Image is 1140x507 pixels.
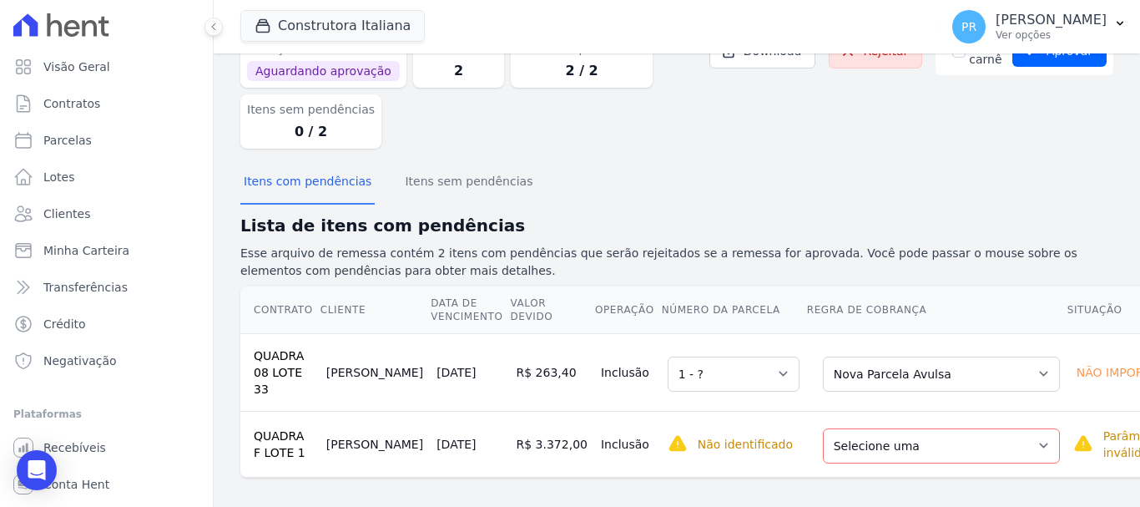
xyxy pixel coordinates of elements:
[401,161,536,205] button: Itens sem pendências
[247,101,375,119] dt: Itens sem pendências
[939,3,1140,50] button: PR [PERSON_NAME] Ver opções
[661,286,806,334] th: Número da Parcela
[430,411,509,477] td: [DATE]
[240,245,1113,280] p: Esse arquivo de remessa contém 2 itens com pendências que serão rejeitados se a remessa for aprov...
[43,169,75,185] span: Lotes
[996,28,1107,42] p: Ver opções
[698,436,793,453] p: Não identificado
[7,87,206,120] a: Contratos
[43,132,92,149] span: Parcelas
[510,333,594,411] td: R$ 263,40
[594,286,661,334] th: Operação
[961,21,976,33] span: PR
[43,242,129,259] span: Minha Carteira
[254,429,305,459] a: QUADRA F LOTE 1
[420,61,498,81] dd: 2
[240,213,1113,238] h2: Lista de itens com pendências
[17,450,57,490] div: Open Intercom Messenger
[240,10,425,42] button: Construtora Italiana
[320,411,430,477] td: [PERSON_NAME]
[240,286,320,334] th: Contrato
[7,50,206,84] a: Visão Geral
[594,333,661,411] td: Inclusão
[43,316,86,332] span: Crédito
[43,352,117,369] span: Negativação
[7,160,206,194] a: Lotes
[7,468,206,501] a: Conta Hent
[510,286,594,334] th: Valor devido
[7,271,206,304] a: Transferências
[806,286,1067,334] th: Regra de Cobrança
[320,333,430,411] td: [PERSON_NAME]
[43,205,90,222] span: Clientes
[7,124,206,157] a: Parcelas
[594,411,661,477] td: Inclusão
[7,307,206,341] a: Crédito
[7,197,206,231] a: Clientes
[320,286,430,334] th: Cliente
[43,279,128,296] span: Transferências
[430,333,509,411] td: [DATE]
[240,161,375,205] button: Itens com pendências
[43,439,106,456] span: Recebíveis
[510,411,594,477] td: R$ 3.372,00
[43,95,100,112] span: Contratos
[7,344,206,378] a: Negativação
[43,476,109,493] span: Conta Hent
[247,61,400,81] span: Aguardando aprovação
[254,349,304,396] a: QUADRA 08 LOTE 33
[247,122,375,142] dd: 0 / 2
[7,431,206,464] a: Recebíveis
[43,58,110,75] span: Visão Geral
[13,404,199,424] div: Plataformas
[517,61,645,81] dd: 2 / 2
[7,234,206,267] a: Minha Carteira
[430,286,509,334] th: Data de Vencimento
[996,12,1107,28] p: [PERSON_NAME]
